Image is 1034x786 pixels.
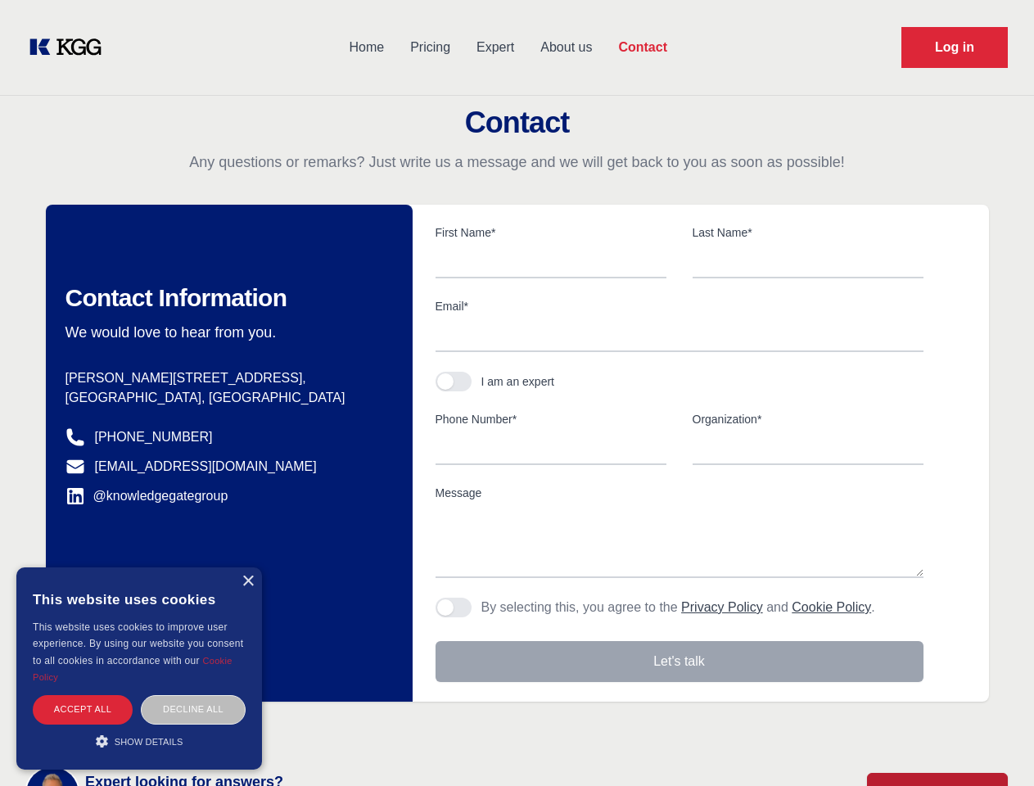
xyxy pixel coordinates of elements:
[481,598,875,617] p: By selecting this, you agree to the and .
[436,224,666,241] label: First Name*
[436,485,923,501] label: Message
[33,656,233,682] a: Cookie Policy
[952,707,1034,786] iframe: Chat Widget
[33,733,246,749] div: Show details
[141,695,246,724] div: Decline all
[65,323,386,342] p: We would love to hear from you.
[95,427,213,447] a: [PHONE_NUMBER]
[693,411,923,427] label: Organization*
[436,641,923,682] button: Let's talk
[693,224,923,241] label: Last Name*
[65,388,386,408] p: [GEOGRAPHIC_DATA], [GEOGRAPHIC_DATA]
[336,26,397,69] a: Home
[242,576,254,588] div: Close
[65,368,386,388] p: [PERSON_NAME][STREET_ADDRESS],
[33,580,246,619] div: This website uses cookies
[95,457,317,477] a: [EMAIL_ADDRESS][DOMAIN_NAME]
[115,737,183,747] span: Show details
[33,695,133,724] div: Accept all
[481,373,555,390] div: I am an expert
[397,26,463,69] a: Pricing
[605,26,680,69] a: Contact
[20,106,1014,139] h2: Contact
[792,600,871,614] a: Cookie Policy
[901,27,1008,68] a: Request Demo
[436,298,923,314] label: Email*
[527,26,605,69] a: About us
[65,486,228,506] a: @knowledgegategroup
[65,283,386,313] h2: Contact Information
[20,152,1014,172] p: Any questions or remarks? Just write us a message and we will get back to you as soon as possible!
[26,34,115,61] a: KOL Knowledge Platform: Talk to Key External Experts (KEE)
[681,600,763,614] a: Privacy Policy
[33,621,243,666] span: This website uses cookies to improve user experience. By using our website you consent to all coo...
[436,411,666,427] label: Phone Number*
[463,26,527,69] a: Expert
